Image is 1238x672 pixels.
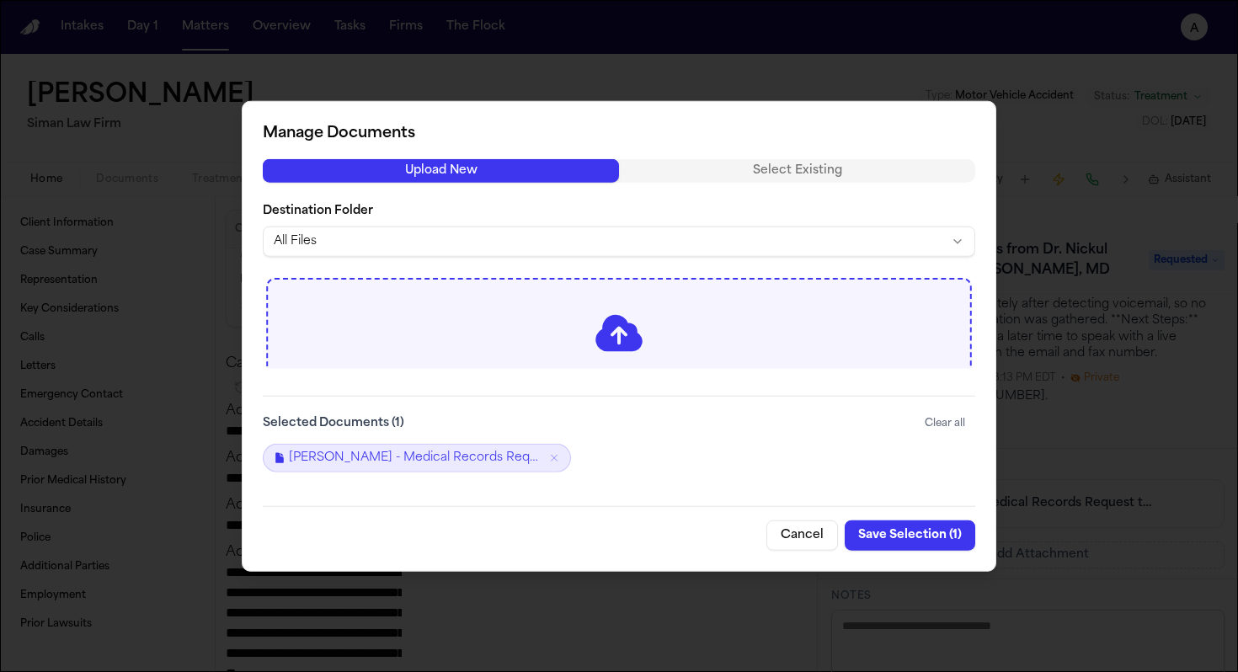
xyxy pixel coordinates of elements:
button: Cancel [766,520,838,550]
span: [PERSON_NAME] - Medical Records Request to [PERSON_NAME] - [DATE] [289,449,542,466]
button: Upload New [263,159,619,183]
button: Remove R. Blaine - Medical Records Request to Dr. Jain - 8.28.25 [548,451,560,463]
button: Select Existing [619,159,975,183]
label: Selected Documents ( 1 ) [263,414,404,431]
h2: Manage Documents [263,122,975,146]
button: Save Selection (1) [845,520,975,550]
label: Destination Folder [263,203,975,220]
button: Clear all [915,409,975,436]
